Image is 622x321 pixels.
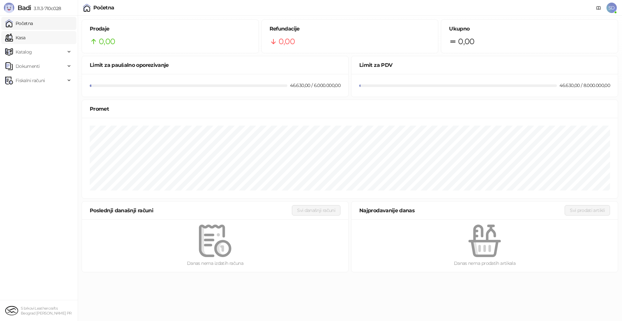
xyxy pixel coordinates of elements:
[458,35,474,48] span: 0,00
[90,206,292,215] div: Poslednji današnji računi
[593,3,604,13] a: Dokumentacija
[362,260,607,267] div: Danas nema prodatih artikala
[16,60,40,73] span: Dokumenti
[359,206,565,215] div: Najprodavanije danas
[292,205,340,216] button: Svi današnji računi
[16,45,32,58] span: Katalog
[558,82,611,89] div: 46.630,00 / 8.000.000,00
[90,25,251,33] h5: Prodaje
[359,61,610,69] div: Limit za PDV
[93,5,114,10] div: Početna
[99,35,115,48] span: 0,00
[21,306,72,315] small: S brkovi Leathercrafts Beograd [PERSON_NAME] PR
[31,6,61,11] span: 3.11.3-710c028
[565,205,610,216] button: Svi prodati artikli
[606,3,617,13] span: SD
[92,260,338,267] div: Danas nema izdatih računa
[5,31,25,44] a: Kasa
[5,17,33,30] a: Početna
[17,4,31,12] span: Badi
[289,82,342,89] div: 46.630,00 / 6.000.000,00
[449,25,610,33] h5: Ukupno
[16,74,45,87] span: Fiskalni računi
[90,61,340,69] div: Limit za paušalno oporezivanje
[4,3,14,13] img: Logo
[270,25,431,33] h5: Refundacije
[5,304,18,317] img: 64x64-companyLogo-a112a103-5c05-4bb6-bef4-cc84a03c1f05.png
[90,105,610,113] div: Promet
[279,35,295,48] span: 0,00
